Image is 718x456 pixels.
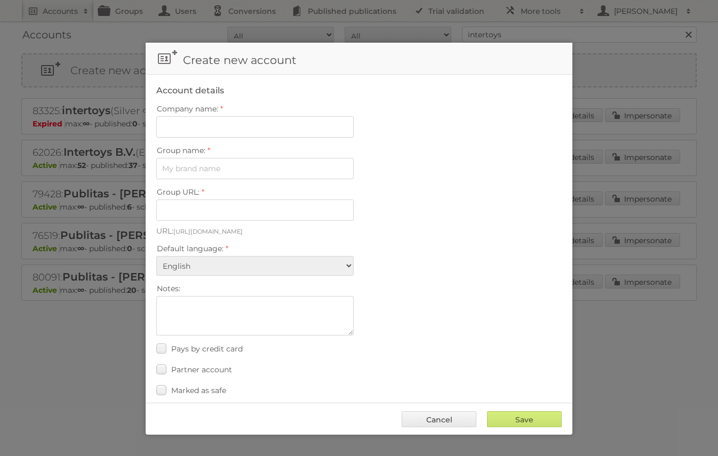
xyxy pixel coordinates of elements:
[146,43,572,75] h1: Create new account
[156,226,562,236] p: URL:
[173,228,243,235] small: [URL][DOMAIN_NAME]
[402,411,476,427] a: Cancel
[157,187,200,197] span: Group URL:
[157,284,180,293] span: Notes:
[171,386,226,395] span: Marked as safe
[487,411,562,427] input: Save
[156,85,224,95] legend: Account details
[171,365,232,374] span: Partner account
[171,344,243,354] span: Pays by credit card
[157,244,224,253] span: Default language:
[157,104,218,114] span: Company name:
[157,146,205,155] span: Group name:
[156,158,354,179] input: My brand name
